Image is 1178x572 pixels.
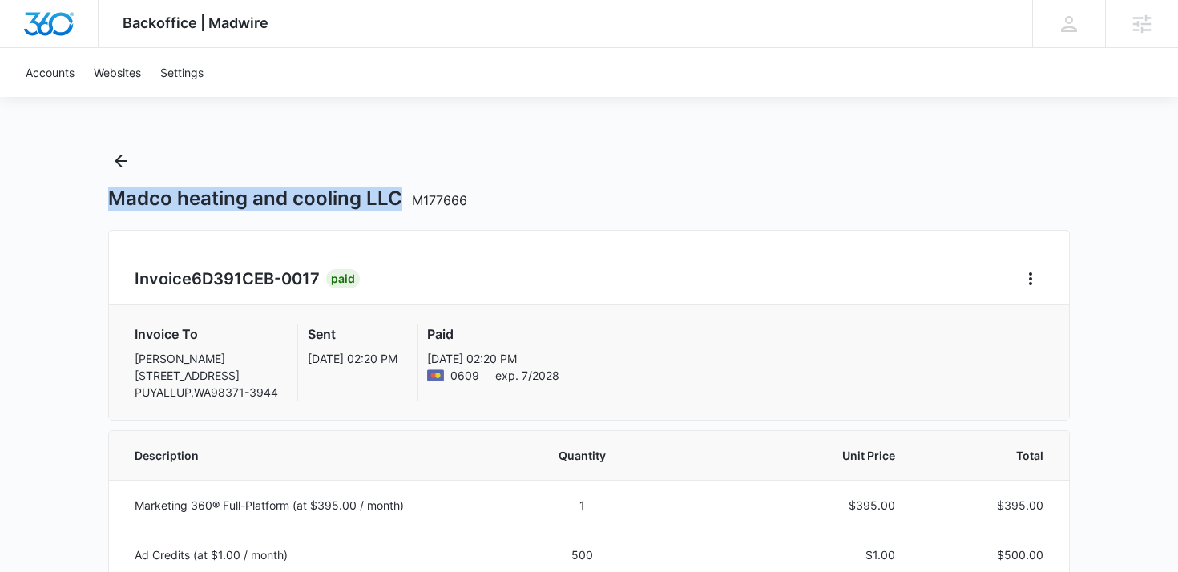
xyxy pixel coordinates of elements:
div: Paid [326,269,360,288]
p: [DATE] 02:20 PM [427,350,559,367]
button: Back [108,148,134,174]
span: M177666 [412,192,467,208]
h1: Madco heating and cooling LLC [108,187,467,211]
td: 1 [510,480,655,530]
p: Marketing 360® Full-Platform (at $395.00 / month) [135,497,490,514]
span: exp. 7/2028 [495,367,559,384]
span: Total [934,447,1043,464]
p: $395.00 [674,497,895,514]
span: Unit Price [674,447,895,464]
h2: Invoice [135,267,326,291]
p: $1.00 [674,546,895,563]
p: [DATE] 02:20 PM [308,350,397,367]
span: 6D391CEB-0017 [192,269,320,288]
button: Home [1018,266,1043,292]
h3: Paid [427,324,559,344]
a: Settings [151,48,213,97]
p: [PERSON_NAME] [STREET_ADDRESS] PUYALLUP , WA 98371-3944 [135,350,278,401]
a: Accounts [16,48,84,97]
p: $500.00 [934,546,1043,563]
h3: Sent [308,324,397,344]
span: Backoffice | Madwire [123,14,268,31]
a: Websites [84,48,151,97]
span: Mastercard ending with [450,367,479,384]
p: Ad Credits (at $1.00 / month) [135,546,490,563]
span: Description [135,447,490,464]
span: Quantity [529,447,635,464]
p: $395.00 [934,497,1043,514]
h3: Invoice To [135,324,278,344]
